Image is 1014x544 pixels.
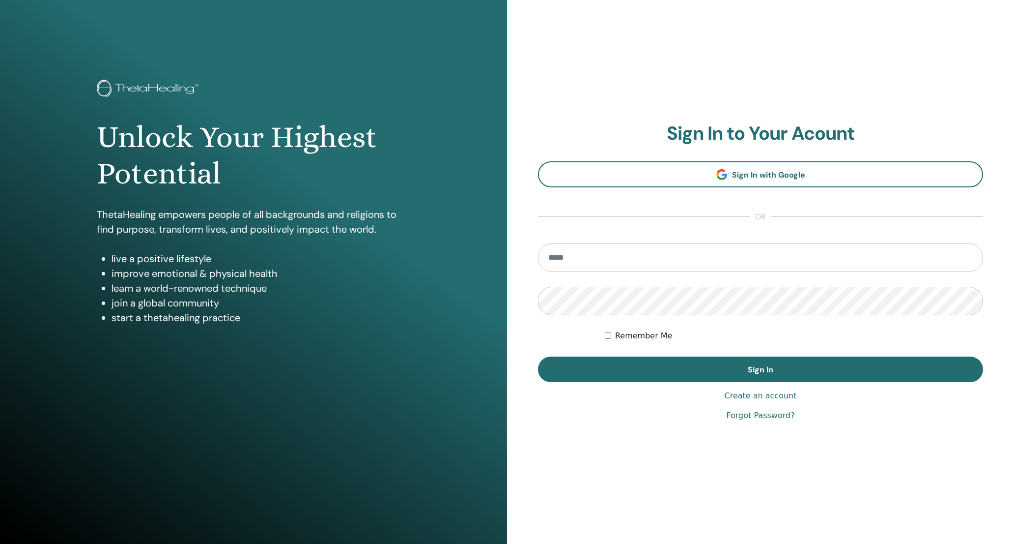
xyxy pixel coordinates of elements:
li: improve emotional & physical health [112,266,410,281]
span: Sign In with Google [732,170,805,180]
li: join a global community [112,296,410,310]
label: Remember Me [615,330,673,342]
h1: Unlock Your Highest Potential [97,119,410,192]
button: Sign In [538,357,983,382]
h2: Sign In to Your Acount [538,122,983,145]
span: Sign In [748,364,773,375]
span: or [750,211,771,223]
li: start a thetahealing practice [112,310,410,325]
li: live a positive lifestyle [112,251,410,266]
li: learn a world-renowned technique [112,281,410,296]
a: Create an account [724,390,796,402]
p: ThetaHealing empowers people of all backgrounds and religions to find purpose, transform lives, a... [97,207,410,237]
div: Keep me authenticated indefinitely or until I manually logout [605,330,983,342]
a: Forgot Password? [726,410,794,422]
a: Sign In with Google [538,161,983,187]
